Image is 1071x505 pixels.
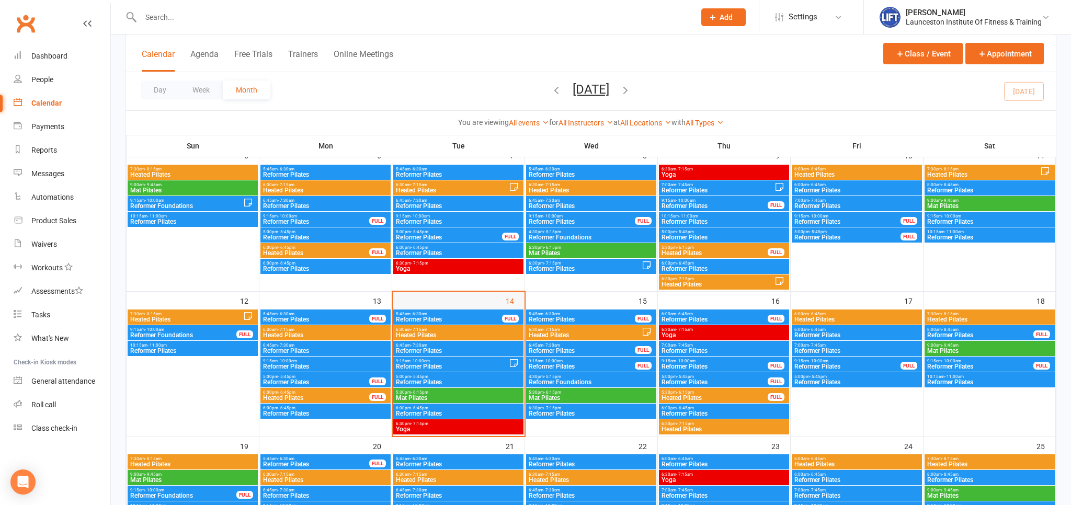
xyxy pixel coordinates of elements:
button: [DATE] [573,82,609,97]
span: Reformer Pilates [528,348,635,354]
a: General attendance kiosk mode [14,370,110,393]
span: - 10:00am [411,359,430,363]
span: Mat Pilates [927,203,1053,209]
a: Roll call [14,393,110,417]
span: 6:30am [528,327,642,332]
div: Workouts [31,263,63,272]
span: Yoga [661,171,787,178]
a: People [14,68,110,91]
img: thumb_image1711312309.png [880,7,901,28]
span: 7:00am [661,343,787,348]
span: - 6:45pm [278,261,295,266]
span: Reformer Pilates [927,234,1053,240]
span: 5:45am [528,167,654,171]
div: Reports [31,146,57,154]
a: Assessments [14,280,110,303]
span: - 8:15am [145,312,162,316]
span: - 6:45am [676,312,693,316]
span: Reformer Pilates [395,219,521,225]
a: Reports [14,139,110,162]
span: 9:15am [130,198,243,203]
span: - 6:45pm [411,245,428,250]
span: - 6:45pm [677,261,694,266]
div: FULL [901,217,917,225]
span: Reformer Pilates [927,332,1034,338]
span: - 9:45am [145,182,162,187]
span: - 10:00am [809,214,828,219]
a: Class kiosk mode [14,417,110,440]
div: FULL [1033,330,1050,338]
span: - 11:00am [944,229,964,234]
span: - 10:00am [145,198,164,203]
span: - 5:45pm [677,229,694,234]
span: 6:45am [395,198,521,203]
a: All events [509,119,549,127]
span: Heated Pilates [130,316,243,323]
div: People [31,75,53,84]
span: Reformer Pilates [927,187,1053,193]
span: Reformer Pilates [661,203,768,209]
span: - 7:30am [411,198,427,203]
span: 5:45am [263,312,370,316]
span: Reformer Pilates [528,203,654,209]
th: Fri [791,135,924,157]
div: Waivers [31,240,57,248]
span: 5:30pm [528,245,654,250]
a: Product Sales [14,209,110,233]
button: Class / Event [883,43,963,64]
button: Week [179,81,223,99]
span: 6:30am [395,182,509,187]
span: 6:00am [794,182,920,187]
span: 6:45am [263,343,389,348]
span: - 8:15am [942,312,959,316]
span: Heated Pilates [263,332,389,338]
span: Mat Pilates [528,250,654,256]
strong: You are viewing [458,118,509,127]
span: Reformer Pilates [263,234,389,240]
div: FULL [635,346,652,354]
span: Settings [789,5,817,29]
div: Messages [31,169,64,178]
span: - 11:00am [679,214,698,219]
span: 10:15am [927,229,1053,234]
span: 6:30am [661,167,787,171]
span: Heated Pilates [794,316,920,323]
span: - 7:15am [411,327,427,332]
span: 9:15am [528,214,635,219]
div: Dashboard [31,52,67,60]
span: - 6:15pm [544,245,561,250]
span: - 7:30am [543,343,560,348]
span: Reformer Foundations [528,234,654,240]
div: FULL [1033,362,1050,370]
span: - 7:15pm [411,261,428,266]
span: - 8:45am [942,182,959,187]
span: Heated Pilates [130,171,256,178]
th: Sat [924,135,1056,157]
div: FULL [768,362,784,370]
span: Reformer Pilates [661,234,787,240]
span: 9:15am [927,214,1053,219]
span: 6:30pm [395,261,521,266]
span: 5:45am [395,167,521,171]
span: Reformer Pilates [794,348,920,354]
th: Sun [127,135,259,157]
span: - 10:00am [942,359,961,363]
span: 7:30am [130,312,243,316]
a: Automations [14,186,110,209]
span: 5:00pm [395,229,503,234]
span: - 7:15am [543,182,560,187]
span: Reformer Pilates [263,348,389,354]
span: - 10:00am [145,327,164,332]
span: - 6:45am [809,167,826,171]
a: All Types [686,119,724,127]
div: 12 [240,292,259,309]
span: Reformer Pilates [528,219,635,225]
span: 5:45am [395,312,503,316]
span: 9:15am [395,214,521,219]
span: - 6:45pm [278,245,295,250]
span: 9:15am [263,214,370,219]
a: All Instructors [559,119,613,127]
span: Reformer Pilates [395,234,503,240]
span: - 8:15am [942,167,959,171]
div: FULL [768,248,784,256]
